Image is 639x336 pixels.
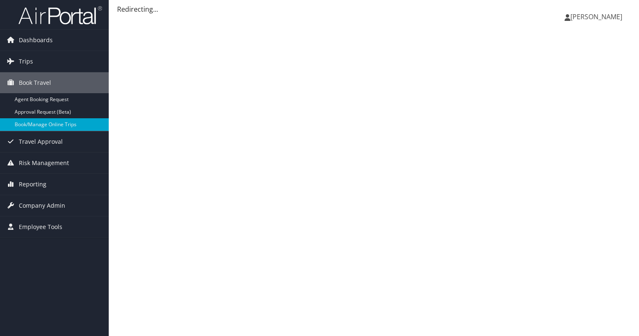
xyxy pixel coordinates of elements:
div: Redirecting... [117,4,631,14]
span: Dashboards [19,30,53,51]
span: [PERSON_NAME] [570,12,622,21]
a: [PERSON_NAME] [565,4,631,29]
span: Book Travel [19,72,51,93]
img: airportal-logo.png [18,5,102,25]
span: Travel Approval [19,131,63,152]
span: Employee Tools [19,216,62,237]
span: Company Admin [19,195,65,216]
span: Trips [19,51,33,72]
span: Reporting [19,174,46,195]
span: Risk Management [19,153,69,173]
